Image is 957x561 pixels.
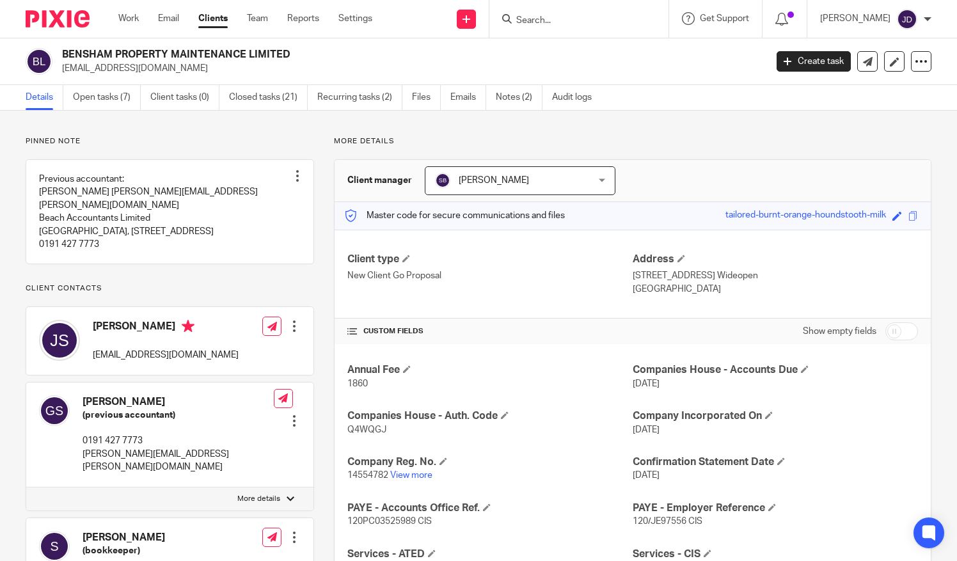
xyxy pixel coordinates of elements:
img: svg%3E [26,48,52,75]
p: [STREET_ADDRESS] Wideopen [633,269,918,282]
span: 120/JE97556 CIS [633,517,702,526]
h4: PAYE - Accounts Office Ref. [347,502,633,515]
a: Client tasks (0) [150,85,219,110]
label: Show empty fields [803,325,876,338]
p: [PERSON_NAME] [820,12,890,25]
img: Pixie [26,10,90,28]
i: Primary [182,320,194,333]
p: 0191 427 7773 [83,434,274,447]
a: Files [412,85,441,110]
a: Open tasks (7) [73,85,141,110]
h2: BENSHAM PROPERTY MAINTENANCE LIMITED [62,48,619,61]
img: svg%3E [39,395,70,426]
p: More details [237,494,280,504]
a: View more [390,471,432,480]
h4: Annual Fee [347,363,633,377]
input: Search [515,15,630,27]
h4: Address [633,253,918,266]
h4: [PERSON_NAME] [93,320,239,336]
a: Create task [777,51,851,72]
a: Audit logs [552,85,601,110]
span: Get Support [700,14,749,23]
span: [DATE] [633,425,660,434]
p: Master code for secure communications and files [344,209,565,222]
p: [PERSON_NAME][EMAIL_ADDRESS][PERSON_NAME][DOMAIN_NAME] [83,448,274,474]
span: [PERSON_NAME] [459,176,529,185]
h4: Confirmation Statement Date [633,455,918,469]
h4: Company Incorporated On [633,409,918,423]
h4: Companies House - Accounts Due [633,363,918,377]
a: Details [26,85,63,110]
span: Q4WQGJ [347,425,386,434]
h4: Client type [347,253,633,266]
p: [GEOGRAPHIC_DATA] [633,283,918,296]
h4: Services - CIS [633,548,918,561]
span: 1860 [347,379,368,388]
h5: (previous accountant) [83,409,274,422]
h4: Companies House - Auth. Code [347,409,633,423]
h4: Company Reg. No. [347,455,633,469]
img: svg%3E [39,320,80,361]
p: More details [334,136,931,146]
a: Emails [450,85,486,110]
h4: PAYE - Employer Reference [633,502,918,515]
h4: [PERSON_NAME] [83,395,274,409]
p: New Client Go Proposal [347,269,633,282]
a: Notes (2) [496,85,542,110]
h4: [PERSON_NAME] [83,531,228,544]
a: Email [158,12,179,25]
a: Team [247,12,268,25]
div: tailored-burnt-orange-houndstooth-milk [725,209,886,223]
span: 14554782 [347,471,388,480]
img: svg%3E [435,173,450,188]
span: [DATE] [633,471,660,480]
h4: Services - ATED [347,548,633,561]
h5: (bookkeeper) [83,544,228,557]
a: Closed tasks (21) [229,85,308,110]
img: svg%3E [897,9,917,29]
a: Reports [287,12,319,25]
h4: CUSTOM FIELDS [347,326,633,336]
a: Settings [338,12,372,25]
a: Work [118,12,139,25]
span: 120PC03525989 CIS [347,517,432,526]
p: [EMAIL_ADDRESS][DOMAIN_NAME] [93,349,239,361]
a: Clients [198,12,228,25]
p: [EMAIL_ADDRESS][DOMAIN_NAME] [62,62,757,75]
span: [DATE] [633,379,660,388]
p: Client contacts [26,283,314,294]
h3: Client manager [347,174,412,187]
a: Recurring tasks (2) [317,85,402,110]
p: Pinned note [26,136,314,146]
